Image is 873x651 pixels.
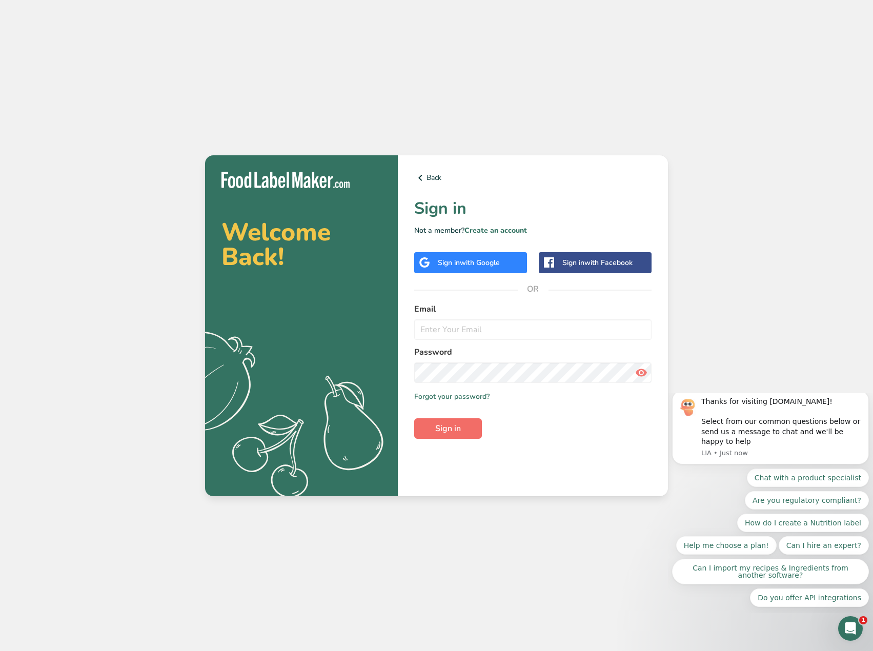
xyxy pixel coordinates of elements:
[414,303,652,315] label: Email
[562,257,633,268] div: Sign in
[414,196,652,221] h1: Sign in
[69,120,201,139] button: Quick reply: How do I create a Nutrition label
[414,391,490,402] a: Forgot your password?
[414,418,482,439] button: Sign in
[221,220,381,269] h2: Welcome Back!
[435,422,461,435] span: Sign in
[12,6,28,23] img: Profile image for LIA
[4,75,201,214] div: Quick reply options
[33,4,193,54] div: Thanks for visiting [DOMAIN_NAME]! Select from our common questions below or send us a message to...
[414,225,652,236] p: Not a member?
[464,226,527,235] a: Create an account
[518,274,549,304] span: OR
[438,257,500,268] div: Sign in
[460,258,500,268] span: with Google
[79,75,201,94] button: Quick reply: Chat with a product specialist
[221,172,350,189] img: Food Label Maker
[414,346,652,358] label: Password
[414,319,652,340] input: Enter Your Email
[33,4,193,54] div: Message content
[4,166,201,191] button: Quick reply: Can I import my recipes & Ingredients from another software?
[8,143,109,161] button: Quick reply: Help me choose a plan!
[584,258,633,268] span: with Facebook
[82,195,201,214] button: Quick reply: Do you offer API integrations
[668,393,873,613] iframe: Intercom notifications message
[414,172,652,184] a: Back
[111,143,201,161] button: Quick reply: Can I hire an expert?
[859,616,867,624] span: 1
[77,98,201,116] button: Quick reply: Are you regulatory compliant?
[838,616,863,641] iframe: Intercom live chat
[33,55,193,65] p: Message from LIA, sent Just now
